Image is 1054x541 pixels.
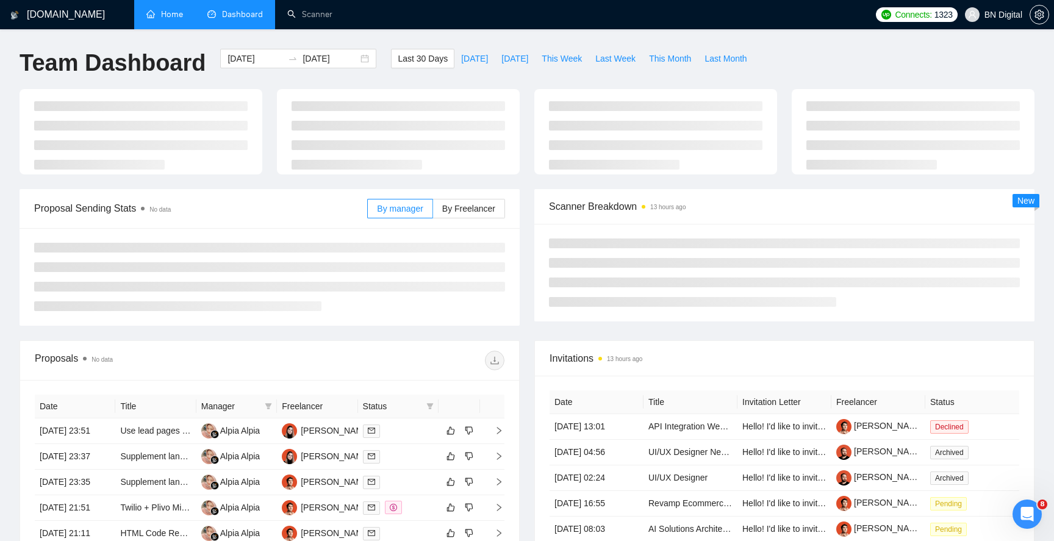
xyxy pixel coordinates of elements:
[535,49,589,68] button: This Week
[648,524,953,534] a: AI Solutions Architect – Smart Manufacturing Intelligence (RAG & Azure OpenAI)
[282,476,371,486] a: AI[PERSON_NAME]
[836,523,924,533] a: [PERSON_NAME]
[282,425,371,435] a: PL[PERSON_NAME]
[836,446,924,456] a: [PERSON_NAME]
[881,10,891,20] img: upwork-logo.png
[1030,5,1049,24] button: setting
[35,495,115,521] td: [DATE] 21:51
[1038,500,1047,509] span: 8
[644,465,737,491] td: UI/UX Designer
[465,528,473,538] span: dislike
[120,451,245,461] a: Supplement landing page expert!
[446,528,455,538] span: like
[968,10,977,19] span: user
[196,395,277,418] th: Manager
[282,500,297,515] img: AI
[589,49,642,68] button: Last Week
[368,478,375,485] span: mail
[368,504,375,511] span: mail
[462,526,476,540] button: dislike
[930,421,973,431] a: Declined
[35,444,115,470] td: [DATE] 23:37
[836,470,851,485] img: c1f4onnIW_hhUsBdDIRCxlDri2axYMc45-gx6ZrCpDR__AlzvYizbC0eb4phogY5-m
[1030,10,1049,20] a: setting
[201,500,217,515] img: AA
[465,477,473,487] span: dislike
[443,526,458,540] button: like
[398,52,448,65] span: Last 30 Days
[443,475,458,489] button: like
[91,356,113,363] span: No data
[210,532,219,541] img: gigradar-bm.png
[650,204,686,210] time: 13 hours ago
[210,456,219,464] img: gigradar-bm.png
[201,526,217,541] img: AA
[282,502,371,512] a: AI[PERSON_NAME]
[607,356,642,362] time: 13 hours ago
[485,529,503,537] span: right
[550,465,644,491] td: [DATE] 02:24
[836,498,924,507] a: [PERSON_NAME]
[368,427,375,434] span: mail
[462,449,476,464] button: dislike
[737,390,831,414] th: Invitation Letter
[207,10,216,18] span: dashboard
[262,397,274,415] span: filter
[550,414,644,440] td: [DATE] 13:01
[368,529,375,537] span: mail
[485,452,503,460] span: right
[644,414,737,440] td: API Integration Web App Development Full Stack Developer (Python + TypeScript + Next.js)
[301,450,371,463] div: [PERSON_NAME]
[201,502,260,512] a: AAAlpia Alpia
[443,449,458,464] button: like
[930,471,969,485] span: Archived
[930,447,973,457] a: Archived
[146,9,183,20] a: homeHome
[836,472,924,482] a: [PERSON_NAME]
[930,473,973,482] a: Archived
[363,399,421,413] span: Status
[201,425,260,435] a: AAAlpia Alpia
[895,8,931,21] span: Connects:
[836,419,851,434] img: c1Zk8z1w05mG_cBE6ypkm9U_MmoCP0VUDSFrKCTNVu6ctfV8hTIXNBvb0Q-TDzFw6o
[485,503,503,512] span: right
[201,399,260,413] span: Manager
[465,451,473,461] span: dislike
[35,395,115,418] th: Date
[836,421,924,431] a: [PERSON_NAME]
[390,504,397,511] span: dollar
[930,524,972,534] a: Pending
[287,9,332,20] a: searchScanner
[925,390,1019,414] th: Status
[277,395,357,418] th: Freelancer
[35,418,115,444] td: [DATE] 23:51
[704,52,747,65] span: Last Month
[115,495,196,521] td: Twilio + Plivo Migration Engineer
[550,440,644,465] td: [DATE] 04:56
[1013,500,1042,529] iframe: Intercom live chat
[120,426,294,435] a: Use lead pages to create some landing pages
[120,477,245,487] a: Supplement landing page expert!
[34,201,367,216] span: Proposal Sending Stats
[595,52,636,65] span: Last Week
[446,451,455,461] span: like
[462,475,476,489] button: dislike
[462,500,476,515] button: dislike
[115,395,196,418] th: Title
[220,450,260,463] div: Alpia Alpia
[644,440,737,465] td: UI/UX Designer Needed for Website and App Enhancement
[501,52,528,65] span: [DATE]
[265,403,272,410] span: filter
[201,449,217,464] img: AA
[648,473,708,482] a: UI/UX Designer
[550,351,1019,366] span: Invitations
[368,453,375,460] span: mail
[831,390,925,414] th: Freelancer
[301,501,371,514] div: [PERSON_NAME]
[836,445,851,460] img: c1f4onnIW_hhUsBdDIRCxlDri2axYMc45-gx6ZrCpDR__AlzvYizbC0eb4phogY5-m
[228,52,283,65] input: Start date
[454,49,495,68] button: [DATE]
[201,451,260,460] a: AAAlpia Alpia
[443,500,458,515] button: like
